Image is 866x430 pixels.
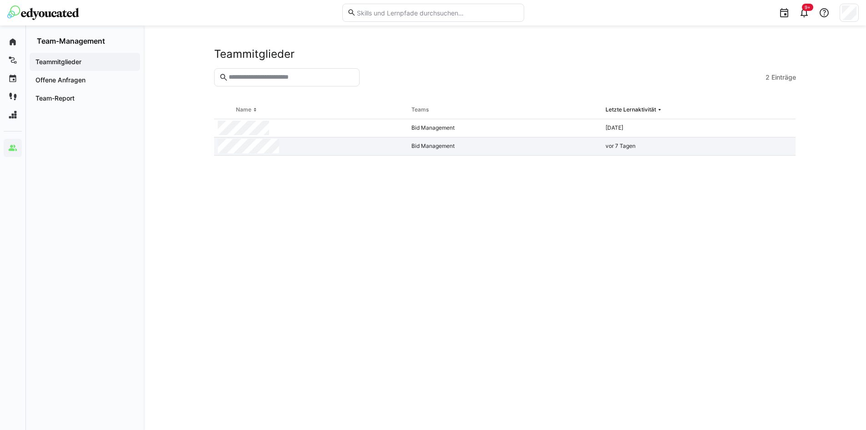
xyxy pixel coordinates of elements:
[214,47,295,61] h2: Teammitglieder
[356,9,519,17] input: Skills und Lernpfade durchsuchen…
[771,73,796,82] span: Einträge
[411,106,429,113] div: Teams
[805,5,811,10] span: 9+
[606,124,623,131] span: [DATE]
[408,119,602,137] div: Bid Management
[766,73,770,82] span: 2
[408,137,602,156] div: Bid Management
[606,142,636,149] span: vor 7 Tagen
[606,106,656,113] div: Letzte Lernaktivität
[236,106,251,113] div: Name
